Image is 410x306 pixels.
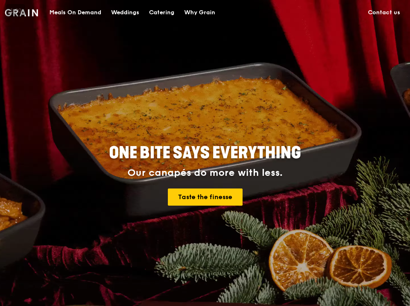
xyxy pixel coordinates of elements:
[67,167,343,179] div: Our canapés do more with less.
[111,0,139,25] div: Weddings
[106,0,144,25] a: Weddings
[363,0,405,25] a: Contact us
[149,0,174,25] div: Catering
[5,9,38,16] img: Grain
[184,0,215,25] div: Why Grain
[109,143,301,163] span: ONE BITE SAYS EVERYTHING
[179,0,220,25] a: Why Grain
[144,0,179,25] a: Catering
[168,188,243,206] a: Taste the finesse
[49,0,101,25] div: Meals On Demand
